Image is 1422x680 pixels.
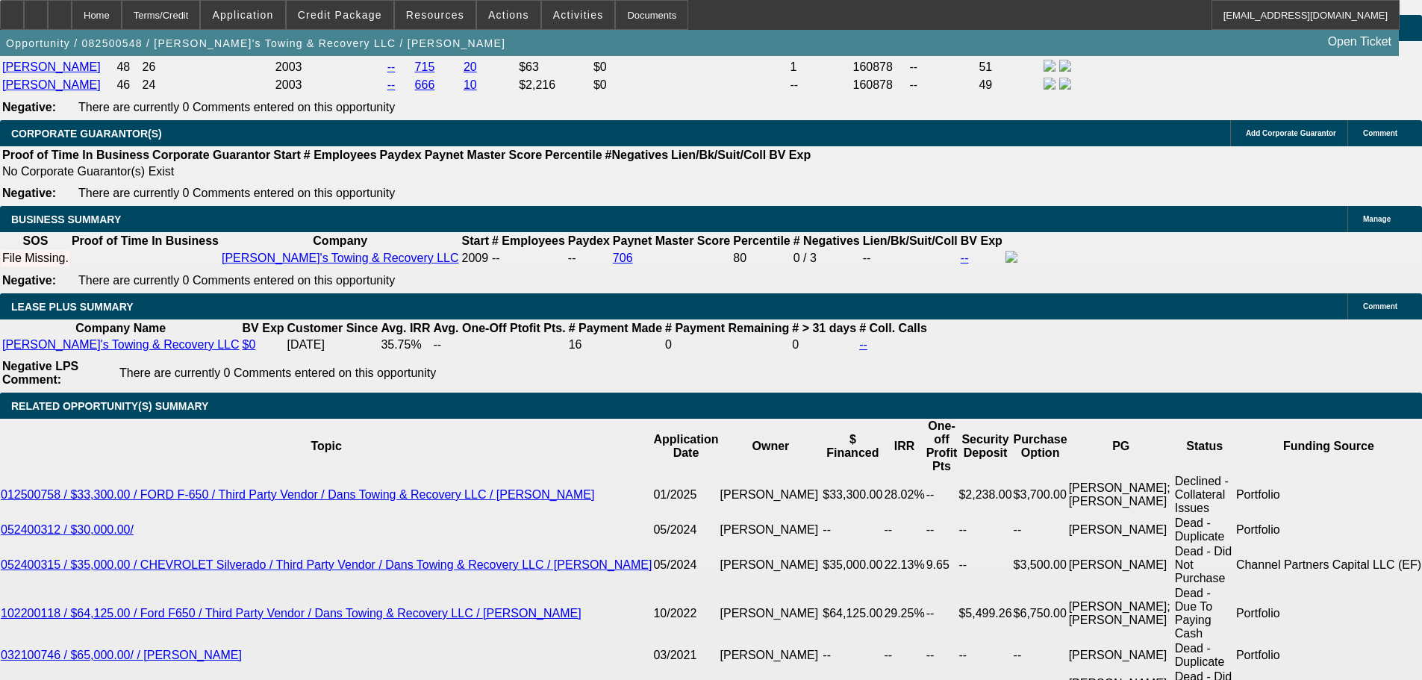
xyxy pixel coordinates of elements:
[2,274,56,287] b: Negative:
[1235,419,1422,474] th: Funding Source
[958,586,1012,641] td: $5,499.26
[958,474,1012,516] td: $2,238.00
[1363,129,1397,137] span: Comment
[1059,60,1071,72] img: linkedin-icon.png
[664,337,790,352] td: 0
[75,322,166,334] b: Company Name
[593,77,788,93] td: $0
[1013,586,1068,641] td: $6,750.00
[652,419,719,474] th: Application Date
[1174,586,1235,641] td: Dead - Due To Paying Cash
[613,234,730,247] b: Paynet Master Score
[464,60,477,73] a: 20
[613,252,633,264] a: 706
[415,78,435,91] a: 666
[769,149,811,161] b: BV Exp
[720,586,823,641] td: [PERSON_NAME]
[11,128,162,140] span: CORPORATE GUARANTOR(S)
[789,59,850,75] td: 1
[883,516,925,544] td: --
[822,544,883,586] td: $35,000.00
[304,149,377,161] b: # Employees
[883,419,925,474] th: IRR
[1068,516,1174,544] td: [PERSON_NAME]
[78,274,395,287] span: There are currently 0 Comments entered on this opportunity
[116,59,140,75] td: 48
[568,337,663,352] td: 16
[958,419,1012,474] th: Security Deposit
[909,59,977,75] td: --
[71,234,219,249] th: Proof of Time In Business
[298,9,382,21] span: Credit Package
[793,252,860,265] div: 0 / 3
[1,148,150,163] th: Proof of Time In Business
[553,9,604,21] span: Activities
[119,366,436,379] span: There are currently 0 Comments entered on this opportunity
[1,649,242,661] a: 032100746 / $65,000.00/ / [PERSON_NAME]
[287,337,379,352] td: [DATE]
[1068,419,1174,474] th: PG
[380,337,431,352] td: 35.75%
[567,250,611,266] td: --
[883,641,925,670] td: --
[792,322,856,334] b: # > 31 days
[859,322,927,334] b: # Coll. Calls
[652,586,719,641] td: 10/2022
[1068,586,1174,641] td: [PERSON_NAME]; [PERSON_NAME]
[1068,544,1174,586] td: [PERSON_NAME]
[1068,474,1174,516] td: [PERSON_NAME]; [PERSON_NAME]
[883,474,925,516] td: 28.02%
[883,586,925,641] td: 29.25%
[243,338,256,351] a: $0
[1322,29,1397,54] a: Open Ticket
[488,9,529,21] span: Actions
[212,9,273,21] span: Application
[6,37,505,49] span: Opportunity / 082500548 / [PERSON_NAME]'s Towing & Recovery LLC / [PERSON_NAME]
[652,474,719,516] td: 01/2025
[273,149,300,161] b: Start
[78,187,395,199] span: There are currently 0 Comments entered on this opportunity
[883,544,925,586] td: 22.13%
[1235,474,1422,516] td: Portfolio
[542,1,615,29] button: Activities
[852,77,908,93] td: 160878
[287,322,378,334] b: Customer Since
[1,558,652,571] a: 052400315 / $35,000.00 / CHEVROLET Silverado / Third Party Vendor / Dans Towing & Recovery LLC / ...
[387,60,396,73] a: --
[313,234,367,247] b: Company
[492,252,500,264] span: --
[2,60,101,73] a: [PERSON_NAME]
[1,523,134,536] a: 052400312 / $30,000.00/
[2,360,78,386] b: Negative LPS Comment:
[733,252,790,265] div: 80
[1044,78,1055,90] img: facebook-icon.png
[720,641,823,670] td: [PERSON_NAME]
[978,77,1041,93] td: 49
[958,544,1012,586] td: --
[1013,474,1068,516] td: $3,700.00
[926,586,958,641] td: --
[1068,641,1174,670] td: [PERSON_NAME]
[926,419,958,474] th: One-off Profit Pts
[477,1,540,29] button: Actions
[11,213,121,225] span: BUSINESS SUMMARY
[822,641,883,670] td: --
[432,337,566,352] td: --
[1,607,581,620] a: 102200118 / $64,125.00 / Ford F650 / Third Party Vendor / Dans Towing & Recovery LLC / [PERSON_NAME]
[1235,544,1422,586] td: Channel Partners Capital LLC (EF)
[243,322,284,334] b: BV Exp
[461,250,490,266] td: 2009
[1174,516,1235,544] td: Dead - Duplicate
[1235,516,1422,544] td: Portfolio
[1363,215,1391,223] span: Manage
[415,60,435,73] a: 715
[2,252,69,265] div: File Missing.
[652,544,719,586] td: 05/2024
[926,641,958,670] td: --
[958,516,1012,544] td: --
[652,516,719,544] td: 05/2024
[720,544,823,586] td: [PERSON_NAME]
[720,419,823,474] th: Owner
[1174,544,1235,586] td: Dead - Did Not Purchase
[380,149,422,161] b: Paydex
